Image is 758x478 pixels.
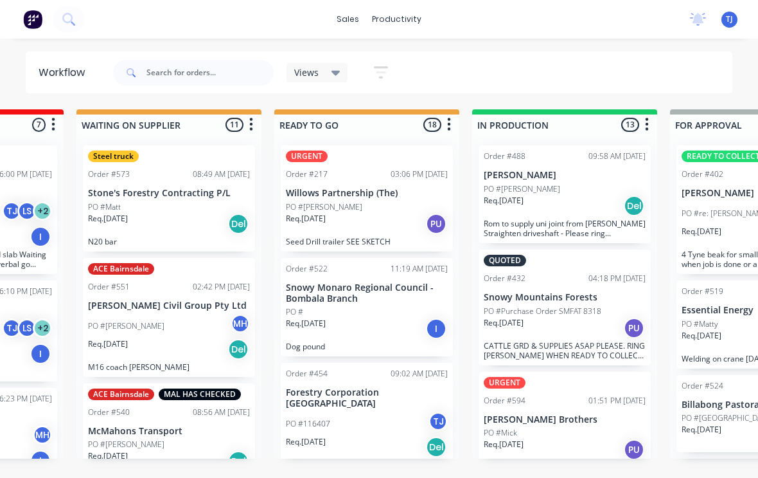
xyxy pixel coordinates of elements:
[484,195,524,207] p: Req. [DATE]
[88,263,154,275] div: ACE Bairnsdale
[484,170,646,181] p: [PERSON_NAME]
[286,151,328,162] div: URGENT
[484,219,646,238] p: Rom to supply uni joint from [PERSON_NAME] Straighten driveshaft - Please ring [PERSON_NAME] when...
[624,318,644,338] div: PU
[588,395,646,407] div: 01:51 PM [DATE]
[484,255,526,266] div: QUOTED
[479,145,651,243] div: Order #48809:58 AM [DATE][PERSON_NAME]PO #[PERSON_NAME]Req.[DATE]DelRom to supply uni joint from ...
[391,169,448,180] div: 03:06 PM [DATE]
[484,306,601,317] p: PO #Purchase Order SMFAT 8318
[366,10,428,29] div: productivity
[484,273,525,284] div: Order #432
[682,286,723,297] div: Order #519
[426,437,446,457] div: Del
[286,306,303,318] p: PO #
[30,344,51,364] div: I
[479,250,651,365] div: QUOTEDOrder #43204:18 PM [DATE]Snowy Mountains ForestsPO #Purchase Order SMFAT 8318Req.[DATE]PUCA...
[33,318,52,338] div: + 2
[286,169,328,180] div: Order #217
[88,188,250,199] p: Stone's Forestry Contracting P/L
[88,389,154,400] div: ACE Bairnsdale
[88,362,250,372] p: M16 coach [PERSON_NAME]
[426,318,446,339] div: I
[588,151,646,162] div: 09:58 AM [DATE]
[88,338,128,350] p: Req. [DATE]
[428,412,448,431] div: TJ
[88,439,164,450] p: PO #[PERSON_NAME]
[228,214,249,234] div: Del
[286,237,448,246] p: Seed Drill trailer SEE SKETCH
[484,439,524,450] p: Req. [DATE]
[159,389,241,400] div: MAL HAS CHECKED
[281,258,453,357] div: Order #52211:19 AM [DATE]Snowy Monaro Regional Council - Bombala BranchPO #Req.[DATE]IDog pound
[286,418,330,430] p: PO #116407
[88,281,130,293] div: Order #551
[484,377,525,389] div: URGENT
[88,450,128,462] p: Req. [DATE]
[286,436,326,448] p: Req. [DATE]
[88,320,164,332] p: PO #[PERSON_NAME]
[281,363,453,475] div: Order #45409:02 AM [DATE]Forestry Corporation [GEOGRAPHIC_DATA]PO #116407TJReq.[DATE]Del
[682,318,718,330] p: PO #Matty
[391,368,448,380] div: 09:02 AM [DATE]
[682,424,721,436] p: Req. [DATE]
[39,65,91,80] div: Workflow
[286,201,362,213] p: PO #[PERSON_NAME]
[391,263,448,275] div: 11:19 AM [DATE]
[484,414,646,425] p: [PERSON_NAME] Brothers
[88,237,250,246] p: N20 bar
[88,169,130,180] div: Order #573
[88,213,128,225] p: Req. [DATE]
[228,451,249,472] div: Del
[30,450,51,471] div: I
[286,188,448,199] p: Willows Partnership (The)
[286,368,328,380] div: Order #454
[484,183,560,195] p: PO #[PERSON_NAME]
[588,273,646,284] div: 04:18 PM [DATE]
[281,145,453,252] div: URGENTOrder #21703:06 PM [DATE]Willows Partnership (The)PO #[PERSON_NAME]Req.[DATE]PUSeed Drill t...
[228,339,249,360] div: Del
[286,342,448,351] p: Dog pound
[682,169,723,180] div: Order #402
[30,226,51,247] div: I
[33,201,52,221] div: + 2
[682,380,723,392] div: Order #524
[484,292,646,303] p: Snowy Mountains Forests
[2,201,21,221] div: TJ
[286,318,326,329] p: Req. [DATE]
[193,407,250,418] div: 08:56 AM [DATE]
[286,282,448,304] p: Snowy Monaro Regional Council - Bombala Branch
[17,201,37,221] div: LS
[426,214,446,234] div: PU
[23,10,42,29] img: Factory
[294,66,319,79] span: Views
[484,317,524,329] p: Req. [DATE]
[286,387,448,409] p: Forestry Corporation [GEOGRAPHIC_DATA]
[231,314,250,333] div: MH
[83,258,255,377] div: ACE BairnsdaleOrder #55102:42 PM [DATE][PERSON_NAME] Civil Group Pty LtdPO #[PERSON_NAME]MHReq.[D...
[484,395,525,407] div: Order #594
[624,196,644,216] div: Del
[88,300,250,311] p: [PERSON_NAME] Civil Group Pty Ltd
[286,213,326,225] p: Req. [DATE]
[88,426,250,437] p: McMahons Transport
[682,226,721,237] p: Req. [DATE]
[330,10,366,29] div: sales
[479,372,651,478] div: URGENTOrder #59401:51 PM [DATE][PERSON_NAME] BrothersPO #MickReq.[DATE]PU
[83,145,255,252] div: Steel truckOrder #57308:49 AM [DATE]Stone's Forestry Contracting P/LPO #MattReq.[DATE]DelN20 bar
[193,169,250,180] div: 08:49 AM [DATE]
[146,60,274,86] input: Search for orders...
[484,341,646,360] p: CATTLE GRD & SUPPLIES ASAP PLEASE. RING [PERSON_NAME] WHEN READY TO COLLECT : 0411 612 027
[286,263,328,275] div: Order #522
[88,201,121,213] p: PO #Matt
[624,439,644,460] div: PU
[88,407,130,418] div: Order #540
[33,425,52,445] div: MH
[88,151,139,162] div: Steel truck
[682,330,721,342] p: Req. [DATE]
[726,14,733,25] span: TJ
[193,281,250,293] div: 02:42 PM [DATE]
[484,151,525,162] div: Order #488
[484,427,517,439] p: PO #Mick
[2,318,21,338] div: TJ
